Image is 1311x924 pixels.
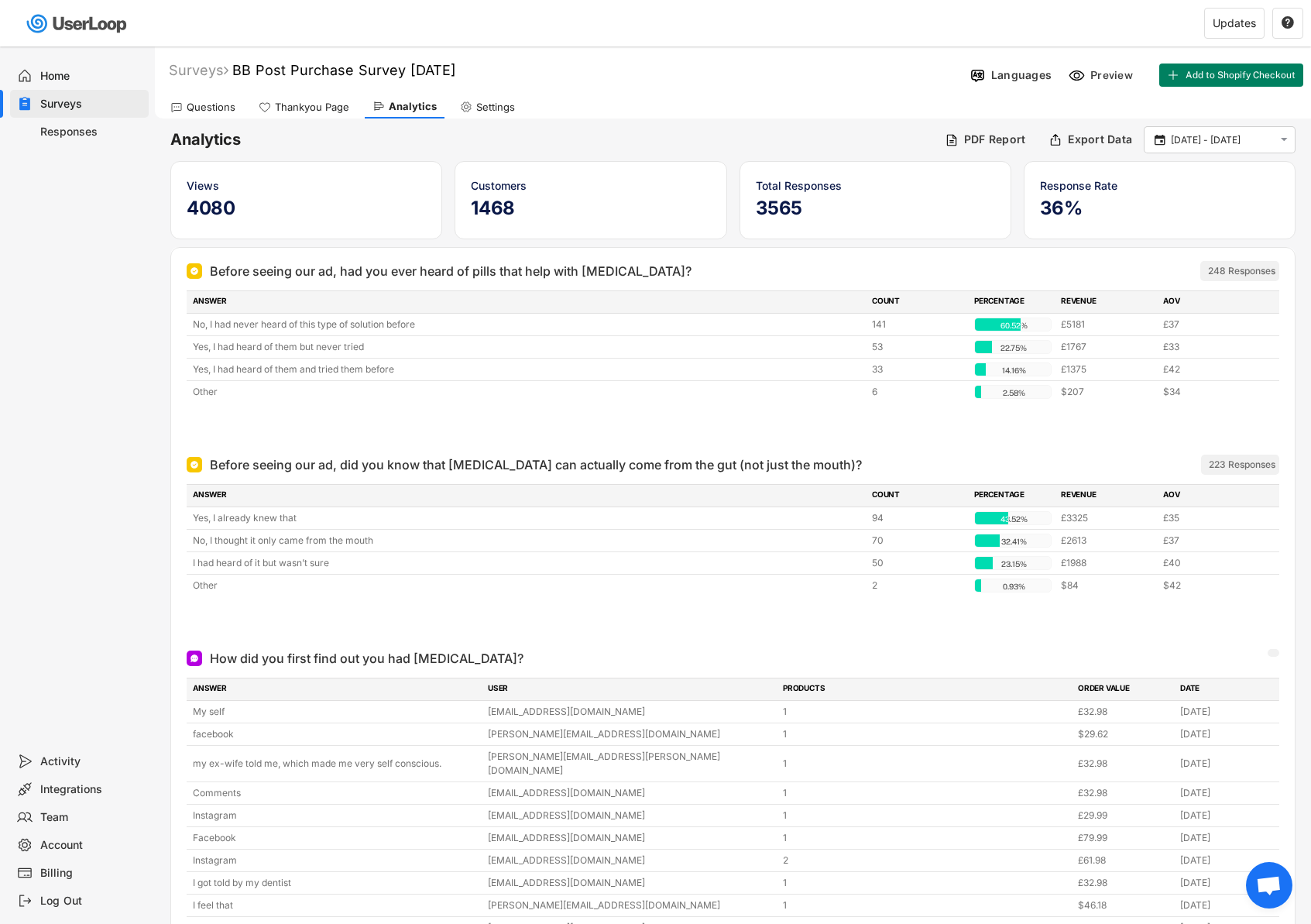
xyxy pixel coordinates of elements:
[488,705,774,719] div: [EMAIL_ADDRESS][DOMAIN_NAME]
[1155,132,1165,146] text: 
[471,197,710,220] h5: 1468
[1152,133,1167,147] button: 
[783,682,1069,696] div: PRODUCTS
[1078,682,1171,696] div: ORDER VALUE
[1078,898,1171,912] div: $46.18
[1180,727,1273,741] div: [DATE]
[193,295,863,309] div: ANSWER
[1282,15,1294,29] text: 
[783,854,1069,867] div: 2
[1186,70,1296,80] span: Add to Shopify Checkout
[169,61,228,79] div: Surveys
[1180,786,1273,800] div: [DATE]
[872,489,965,503] div: COUNT
[1171,132,1273,148] input: Select Date Range
[193,809,479,823] div: Instagram
[1208,265,1275,277] div: 248 Responses
[187,101,235,114] div: Questions
[1078,854,1171,867] div: £61.98
[783,831,1069,845] div: 1
[193,757,479,771] div: my ex-wife told me, which made me very self conscious.
[170,129,933,150] h6: Analytics
[190,654,199,663] img: Open Ended
[193,362,863,376] div: Yes, I had heard of them and tried them before
[970,67,986,84] img: Language%20Icon.svg
[1246,862,1292,909] a: Open chat
[872,534,965,548] div: 70
[488,831,774,845] div: [EMAIL_ADDRESS][DOMAIN_NAME]
[1163,579,1256,593] div: $42
[783,786,1069,800] div: 1
[1061,579,1154,593] div: $84
[978,512,1049,526] div: 43.52%
[1163,534,1256,548] div: £37
[40,782,142,797] div: Integrations
[1163,556,1256,570] div: £40
[193,786,479,800] div: Comments
[1061,318,1154,331] div: £5181
[872,511,965,525] div: 94
[1078,809,1171,823] div: £29.99
[1163,318,1256,331] div: £37
[1068,132,1132,146] div: Export Data
[872,362,965,376] div: 33
[193,556,863,570] div: I had heard of it but wasn’t sure
[187,197,426,220] h5: 4080
[974,489,1052,503] div: PERCENTAGE
[978,318,1049,332] div: 60.52%
[476,101,515,114] div: Settings
[193,534,863,548] div: No, I thought it only came from the mouth
[1180,854,1273,867] div: [DATE]
[872,556,965,570] div: 50
[1061,556,1154,570] div: £1988
[1061,295,1154,309] div: REVENUE
[1180,831,1273,845] div: [DATE]
[1078,705,1171,719] div: £32.98
[488,854,774,867] div: [EMAIL_ADDRESS][DOMAIN_NAME]
[210,649,523,668] div: How did you first find out you had [MEDICAL_DATA]?
[1159,64,1303,87] button: Add to Shopify Checkout
[978,363,1049,377] div: 14.16%
[275,101,349,114] div: Thankyou Page
[1163,362,1256,376] div: £42
[978,557,1049,571] div: 23.15%
[1180,757,1273,771] div: [DATE]
[187,177,426,194] div: Views
[193,727,479,741] div: facebook
[964,132,1026,146] div: PDF Report
[978,534,1049,548] div: 32.41%
[872,340,965,354] div: 53
[1061,534,1154,548] div: £2613
[783,898,1069,912] div: 1
[974,295,1052,309] div: PERCENTAGE
[389,100,437,113] div: Analytics
[1040,197,1279,220] h5: 36%
[1061,362,1154,376] div: £1375
[488,809,774,823] div: [EMAIL_ADDRESS][DOMAIN_NAME]
[193,511,863,525] div: Yes, I already knew that
[1061,489,1154,503] div: REVENUE
[978,579,1049,593] div: 0.93%
[1061,340,1154,354] div: £1767
[1163,340,1256,354] div: £33
[872,385,965,399] div: 6
[991,68,1052,82] div: Languages
[488,786,774,800] div: [EMAIL_ADDRESS][DOMAIN_NAME]
[488,727,774,741] div: [PERSON_NAME][EMAIL_ADDRESS][DOMAIN_NAME]
[1078,786,1171,800] div: £32.98
[1180,682,1273,696] div: DATE
[1281,133,1288,146] text: 
[193,705,479,719] div: My self
[872,295,965,309] div: COUNT
[783,705,1069,719] div: 1
[40,866,142,881] div: Billing
[1163,489,1256,503] div: AOV
[1180,898,1273,912] div: [DATE]
[783,727,1069,741] div: 1
[1180,809,1273,823] div: [DATE]
[190,266,199,276] img: Single Select
[488,876,774,890] div: [EMAIL_ADDRESS][DOMAIN_NAME]
[193,854,479,867] div: Instagram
